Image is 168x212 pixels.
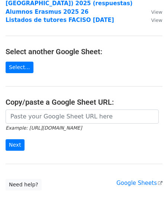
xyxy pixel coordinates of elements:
a: View [144,9,162,15]
small: View [151,17,162,23]
a: Need help? [6,179,42,190]
h4: Copy/paste a Google Sheet URL: [6,98,162,107]
a: Listados de tutores FACISO [DATE] [6,17,114,23]
iframe: Chat Widget [131,176,168,212]
a: View [144,17,162,23]
a: Google Sheets [116,180,162,186]
div: Widget de chat [131,176,168,212]
a: Select... [6,62,33,73]
a: Alumnos Erasmus 2025 26 [6,9,88,15]
input: Next [6,139,25,151]
small: View [151,9,162,15]
h4: Select another Google Sheet: [6,47,162,56]
small: Example: [URL][DOMAIN_NAME] [6,125,82,131]
input: Paste your Google Sheet URL here [6,110,159,124]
